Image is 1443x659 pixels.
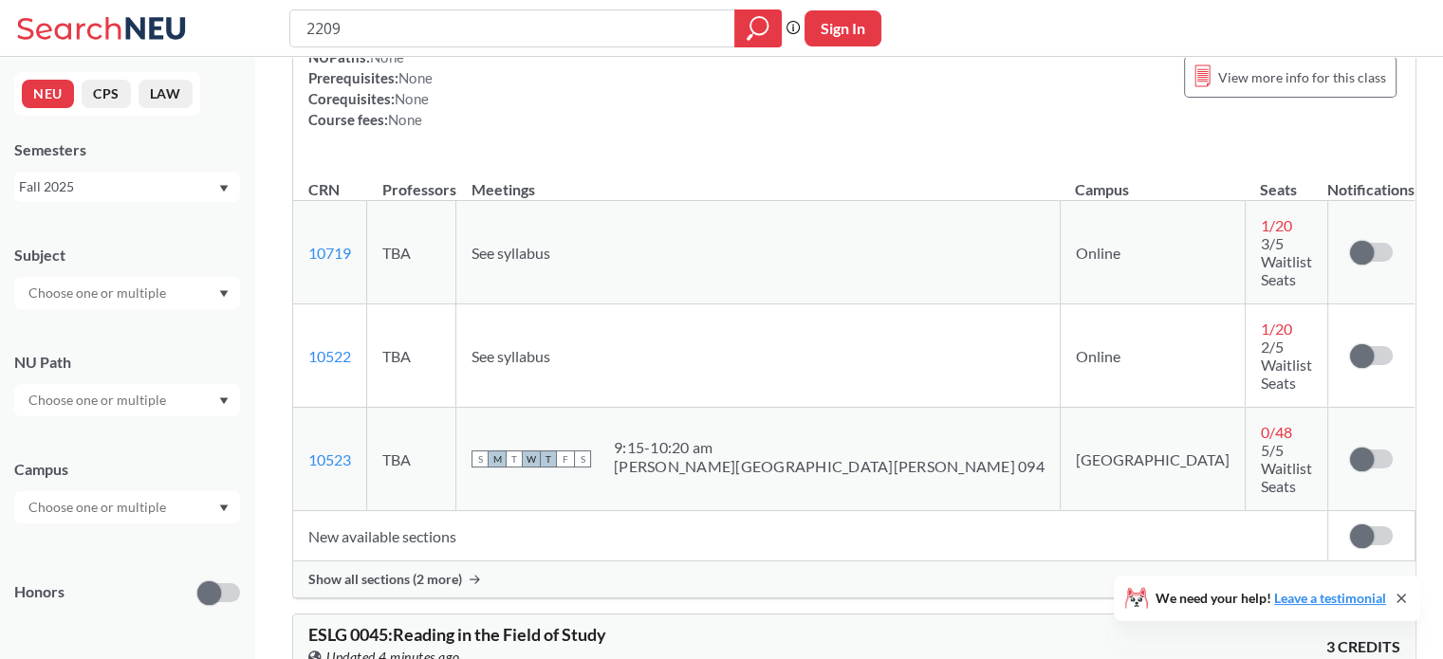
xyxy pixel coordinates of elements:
td: TBA [367,408,456,511]
span: W [523,450,540,467]
span: T [540,450,557,467]
a: Leave a testimonial [1274,590,1386,606]
div: Dropdown arrow [14,277,240,309]
td: New available sections [293,511,1327,561]
input: Class, professor, course number, "phrase" [305,12,721,45]
input: Choose one or multiple [19,282,178,304]
td: TBA [367,304,456,408]
svg: Dropdown arrow [219,290,229,298]
p: Honors [14,581,65,603]
span: 0 / 48 [1261,423,1292,441]
span: 5/5 Waitlist Seats [1261,441,1312,495]
div: Campus [14,459,240,480]
span: S [472,450,489,467]
td: Online [1060,201,1245,304]
div: Subject [14,245,240,265]
button: Sign In [805,10,881,46]
input: Choose one or multiple [19,389,178,412]
td: TBA [367,201,456,304]
div: [PERSON_NAME][GEOGRAPHIC_DATA][PERSON_NAME] 094 [614,457,1045,476]
span: We need your help! [1156,592,1386,605]
td: [GEOGRAPHIC_DATA] [1060,408,1245,511]
span: F [557,450,574,467]
span: None [388,111,422,128]
div: magnifying glass [734,9,782,47]
span: None [370,48,404,65]
a: 10719 [308,244,351,262]
svg: Dropdown arrow [219,185,229,192]
div: Fall 2025Dropdown arrow [14,172,240,202]
span: S [574,450,591,467]
div: NUPaths: Prerequisites: Corequisites: Course fees: [308,46,433,130]
div: Semesters [14,139,240,160]
a: 10522 [308,347,351,365]
span: None [398,69,433,86]
span: 3/5 Waitlist Seats [1261,234,1312,288]
div: Show all sections (2 more) [293,561,1415,597]
th: Seats [1245,160,1327,201]
div: 9:15 - 10:20 am [614,438,1045,457]
svg: magnifying glass [747,15,769,42]
a: 10523 [308,450,351,468]
span: Show all sections (2 more) [308,571,462,588]
div: Dropdown arrow [14,384,240,416]
th: Notifications [1327,160,1415,201]
span: None [395,90,429,107]
span: T [506,450,523,467]
div: Fall 2025 [19,176,217,197]
span: See syllabus [472,244,550,262]
th: Meetings [456,160,1061,201]
div: CRN [308,179,340,200]
span: ESLG 0045 : Reading in the Field of Study [308,624,606,645]
th: Campus [1060,160,1245,201]
svg: Dropdown arrow [219,397,229,405]
span: 3 CREDITS [1326,636,1400,657]
input: Choose one or multiple [19,496,178,519]
button: NEU [22,80,74,108]
td: Online [1060,304,1245,408]
svg: Dropdown arrow [219,504,229,512]
div: Dropdown arrow [14,491,240,523]
th: Professors [367,160,456,201]
button: CPS [82,80,131,108]
span: 1 / 20 [1261,320,1292,338]
span: 1 / 20 [1261,216,1292,234]
span: 2/5 Waitlist Seats [1261,338,1312,392]
div: NU Path [14,352,240,373]
span: M [489,450,506,467]
span: See syllabus [472,347,550,365]
button: LAW [139,80,193,108]
span: View more info for this class [1218,65,1386,89]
